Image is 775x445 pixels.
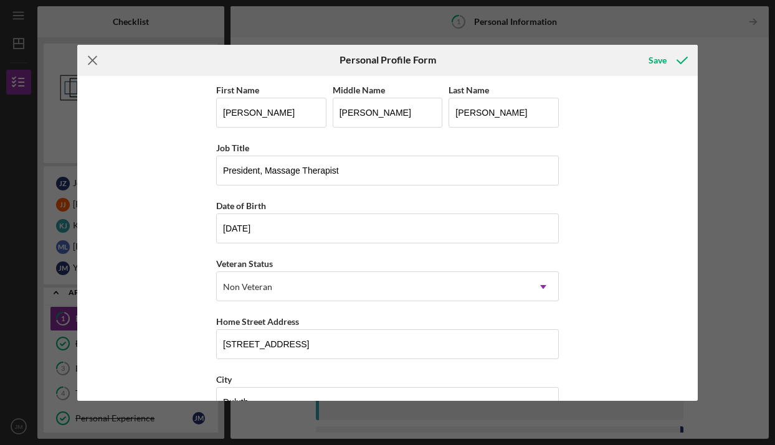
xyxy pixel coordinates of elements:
div: Save [649,48,667,73]
label: Middle Name [333,85,385,95]
label: Home Street Address [216,316,299,327]
div: Non Veteran [223,282,272,292]
h6: Personal Profile Form [340,54,436,65]
button: Save [636,48,698,73]
label: Date of Birth [216,200,266,211]
label: First Name [216,85,259,95]
label: City [216,374,232,385]
label: Last Name [449,85,489,95]
label: Job Title [216,143,249,153]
